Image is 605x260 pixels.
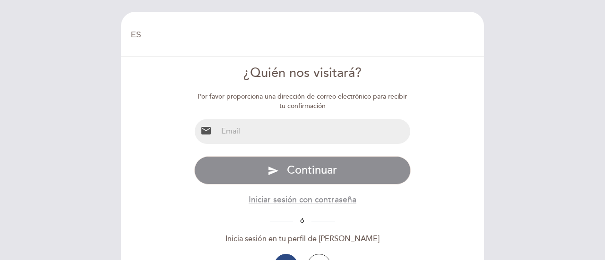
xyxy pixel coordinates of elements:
[194,64,411,83] div: ¿Quién nos visitará?
[268,165,279,176] i: send
[194,92,411,111] div: Por favor proporciona una dirección de correo electrónico para recibir tu confirmación
[293,217,311,225] span: ó
[249,194,356,206] button: Iniciar sesión con contraseña
[194,156,411,185] button: send Continuar
[287,163,337,177] span: Continuar
[194,234,411,244] div: Inicia sesión en tu perfil de [PERSON_NAME]
[217,119,411,144] input: Email
[200,125,212,136] i: email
